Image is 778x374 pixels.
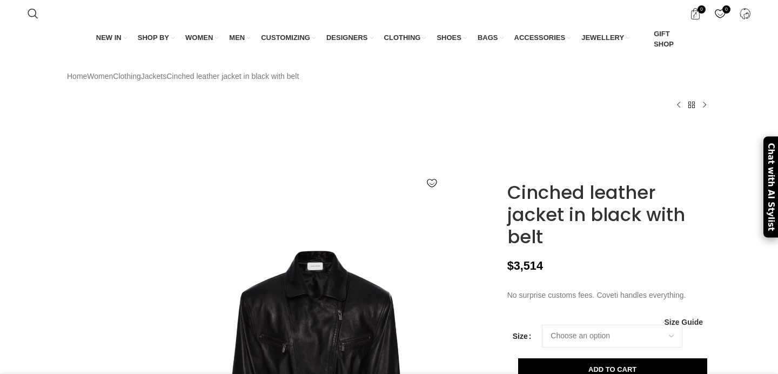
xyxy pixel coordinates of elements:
span: CUSTOMIZING [261,33,310,43]
a: SHOES [437,26,467,49]
span: 0 [722,5,730,14]
a: Home [67,70,87,82]
span: $ [507,259,514,272]
div: My Wishlist [709,3,731,24]
div: Main navigation [22,26,756,51]
a: Previous product [672,98,685,111]
h1: Cinched leather jacket in black with belt [507,182,711,248]
a: WOMEN [185,26,218,49]
a: Next product [698,98,711,111]
a: NEW IN [96,26,127,49]
img: GiftBag [640,35,650,44]
a: GIFT SHOP [640,26,682,51]
a: 0 [709,3,731,24]
a: MEN [229,26,250,49]
img: Magda Butrym dress [64,264,130,327]
span: CLOTHING [384,33,421,43]
a: CLOTHING [384,26,426,49]
span: SHOP BY [138,33,169,43]
nav: Breadcrumb [67,70,299,82]
span: ACCESSORIES [514,33,566,43]
span: GIFT SHOP [654,29,682,49]
a: SHOP BY [138,26,175,49]
span: DESIGNERS [326,33,368,43]
bdi: 3,514 [507,259,543,272]
p: No surprise customs fees. Coveti handles everything. [507,289,711,301]
span: 0 [697,5,706,14]
a: ACCESSORIES [514,26,571,49]
span: WOMEN [185,33,213,43]
span: BAGS [478,33,498,43]
a: Search [22,3,44,24]
span: JEWELLERY [581,33,624,43]
a: DESIGNERS [326,26,373,49]
a: 0 [684,3,706,24]
a: CUSTOMIZING [261,26,316,49]
span: MEN [229,33,245,43]
a: Jackets [141,70,166,82]
a: BAGS [478,26,504,49]
a: Clothing [113,70,140,82]
img: Magda Butrym [507,128,556,176]
span: Cinched leather jacket in black with belt [166,70,299,82]
a: Women [87,70,113,82]
span: NEW IN [96,33,122,43]
label: Size [513,330,532,342]
span: SHOES [437,33,461,43]
a: JEWELLERY [581,26,629,49]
